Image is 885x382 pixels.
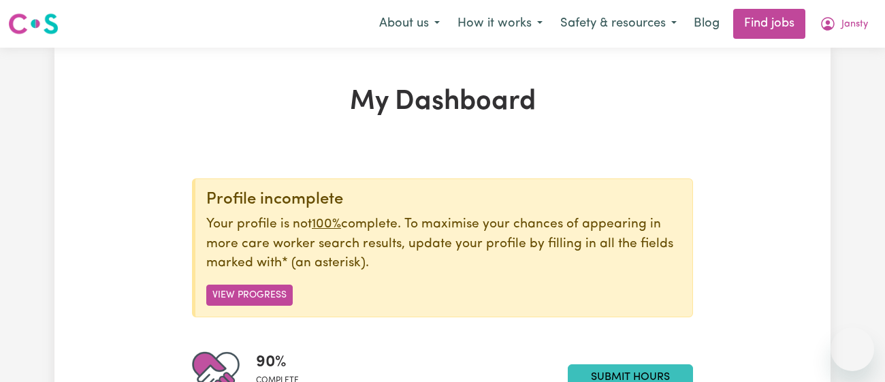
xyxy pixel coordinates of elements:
span: Jansty [841,17,868,32]
iframe: Button to launch messaging window [831,328,874,371]
a: Careseekers logo [8,8,59,39]
span: an asterisk [282,257,366,270]
button: View Progress [206,285,293,306]
u: 100% [312,218,341,231]
img: Careseekers logo [8,12,59,36]
a: Blog [686,9,728,39]
h1: My Dashboard [192,86,693,118]
p: Your profile is not complete. To maximise your chances of appearing in more care worker search re... [206,215,681,274]
a: Find jobs [733,9,805,39]
button: Safety & resources [551,10,686,38]
div: Profile incomplete [206,190,681,210]
button: My Account [811,10,877,38]
button: About us [370,10,449,38]
span: 90 % [256,350,299,375]
button: How it works [449,10,551,38]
